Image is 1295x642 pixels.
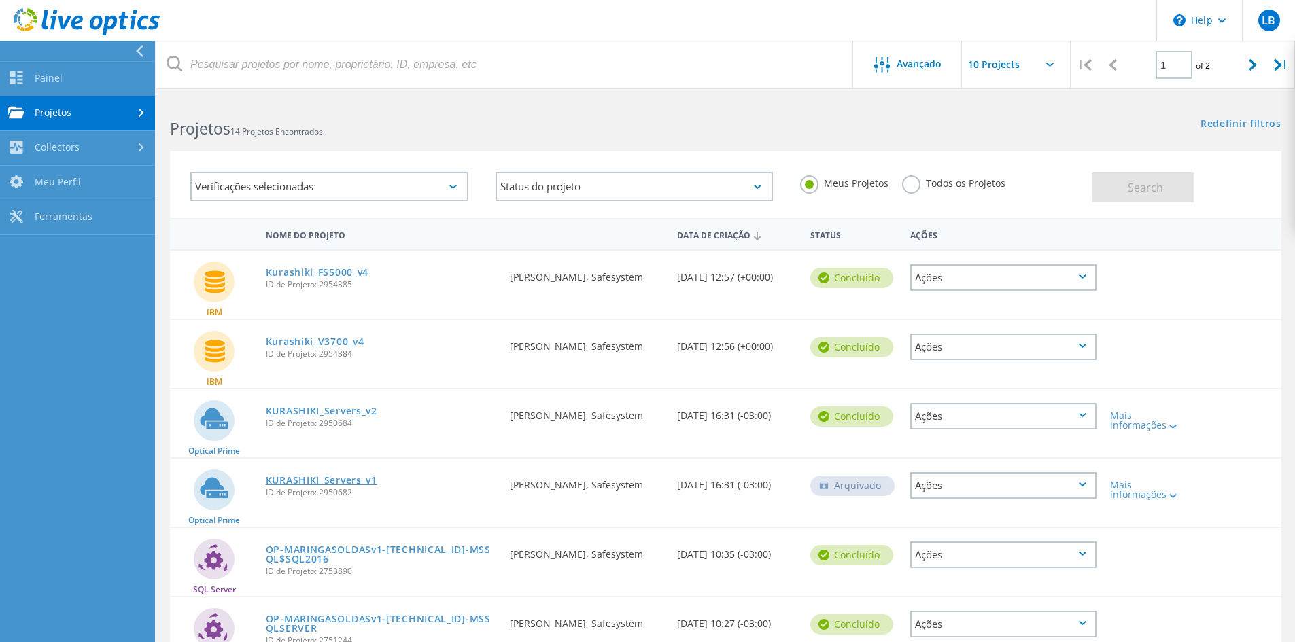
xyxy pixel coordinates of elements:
span: ID de Projeto: 2954385 [266,281,497,289]
div: [DATE] 12:56 (+00:00) [670,320,804,365]
div: | [1267,41,1295,89]
div: [DATE] 10:35 (-03:00) [670,528,804,573]
div: | [1071,41,1099,89]
input: Pesquisar projetos por nome, proprietário, ID, empresa, etc [156,41,854,88]
a: KURASHIKI_Servers_v2 [266,406,377,416]
div: [DATE] 10:27 (-03:00) [670,597,804,642]
span: Optical Prime [188,516,240,524]
span: ID de Projeto: 2950682 [266,488,497,497]
div: Arquivado [810,476,895,496]
div: Ações [910,541,1097,568]
div: Verificações selecionadas [190,172,468,201]
div: Ações [910,403,1097,429]
div: [DATE] 16:31 (-03:00) [670,459,804,503]
div: [PERSON_NAME], Safesystem [503,528,670,573]
div: [PERSON_NAME], Safesystem [503,459,670,503]
div: [PERSON_NAME], Safesystem [503,389,670,434]
div: Status do projeto [496,172,774,201]
a: KURASHIKI_Servers_v1 [266,476,377,485]
span: ID de Projeto: 2950684 [266,419,497,427]
div: Ações [910,264,1097,291]
span: Search [1128,180,1163,195]
span: ID de Projeto: 2954384 [266,350,497,358]
div: Mais informações [1110,480,1186,499]
div: Ações [910,472,1097,499]
div: Ações [910,611,1097,637]
div: Ações [910,334,1097,360]
div: [PERSON_NAME], Safesystem [503,597,670,642]
div: Status [804,221,903,247]
div: [PERSON_NAME], Safesystem [503,320,670,365]
div: Concluído [810,337,893,357]
div: Concluído [810,406,893,427]
div: Concluído [810,545,893,565]
span: IBM [207,308,222,317]
label: Todos os Projetos [902,175,1005,188]
div: Data de Criação [670,221,804,247]
span: LB [1262,15,1275,26]
span: IBM [207,378,222,386]
div: [PERSON_NAME], Safesystem [503,251,670,296]
label: Meus Projetos [800,175,888,188]
b: Projetos [170,118,230,139]
a: Kurashiki_V3700_v4 [266,337,364,346]
a: Live Optics Dashboard [14,29,160,38]
div: Concluído [810,614,893,635]
div: Nome do Projeto [259,221,504,247]
a: OP-MARINGASOLDASv1-[TECHNICAL_ID]-MSSQL$SQL2016 [266,545,497,564]
div: Concluído [810,268,893,288]
div: Ações [903,221,1103,247]
svg: \n [1173,14,1186,26]
div: [DATE] 12:57 (+00:00) [670,251,804,296]
button: Search [1092,172,1194,202]
div: Mais informações [1110,411,1186,430]
a: Redefinir filtros [1201,119,1281,130]
a: Kurashiki_FS5000_v4 [266,268,368,277]
span: SQL Server [193,586,236,594]
span: Avançado [897,59,942,69]
span: ID de Projeto: 2753890 [266,567,497,575]
span: of 2 [1196,60,1210,71]
span: 14 Projetos Encontrados [230,126,323,137]
a: OP-MARINGASOLDASv1-[TECHNICAL_ID]-MSSQLSERVER [266,614,497,633]
span: Optical Prime [188,447,240,455]
div: [DATE] 16:31 (-03:00) [670,389,804,434]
